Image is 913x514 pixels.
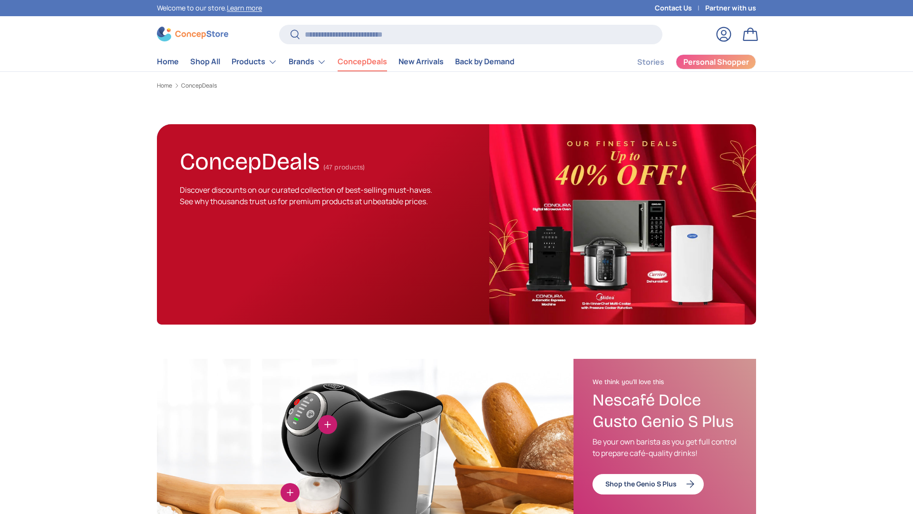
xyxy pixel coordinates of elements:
a: Contact Us [655,3,705,13]
a: Home [157,83,172,89]
a: Shop the Genio S Plus [592,474,704,494]
a: Home [157,52,179,71]
a: Stories [637,53,664,71]
nav: Primary [157,52,515,71]
h2: We think you'll love this [592,378,737,386]
span: (47 products) [323,163,365,171]
p: Welcome to our store. [157,3,262,13]
a: Back by Demand [455,52,515,71]
a: Products [232,52,277,71]
span: Discover discounts on our curated collection of best-selling must-haves. See why thousands trust ... [180,185,432,207]
a: Shop All [190,52,220,71]
summary: Products [226,52,283,71]
a: Partner with us [705,3,756,13]
p: Be your own barista as you get full control to prepare café-quality drinks! [592,436,737,459]
nav: Breadcrumbs [157,81,756,90]
a: ConcepDeals [181,83,217,89]
a: Personal Shopper [676,54,756,69]
a: New Arrivals [398,52,444,71]
h1: ConcepDeals [180,144,320,176]
nav: Secondary [614,52,756,71]
a: ConcepDeals [338,52,387,71]
img: ConcepStore [157,27,228,41]
span: Personal Shopper [683,58,749,66]
h3: Nescafé Dolce Gusto Genio S Plus [592,390,737,433]
a: Brands [289,52,326,71]
img: ConcepDeals [489,124,756,325]
a: Learn more [227,3,262,12]
summary: Brands [283,52,332,71]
